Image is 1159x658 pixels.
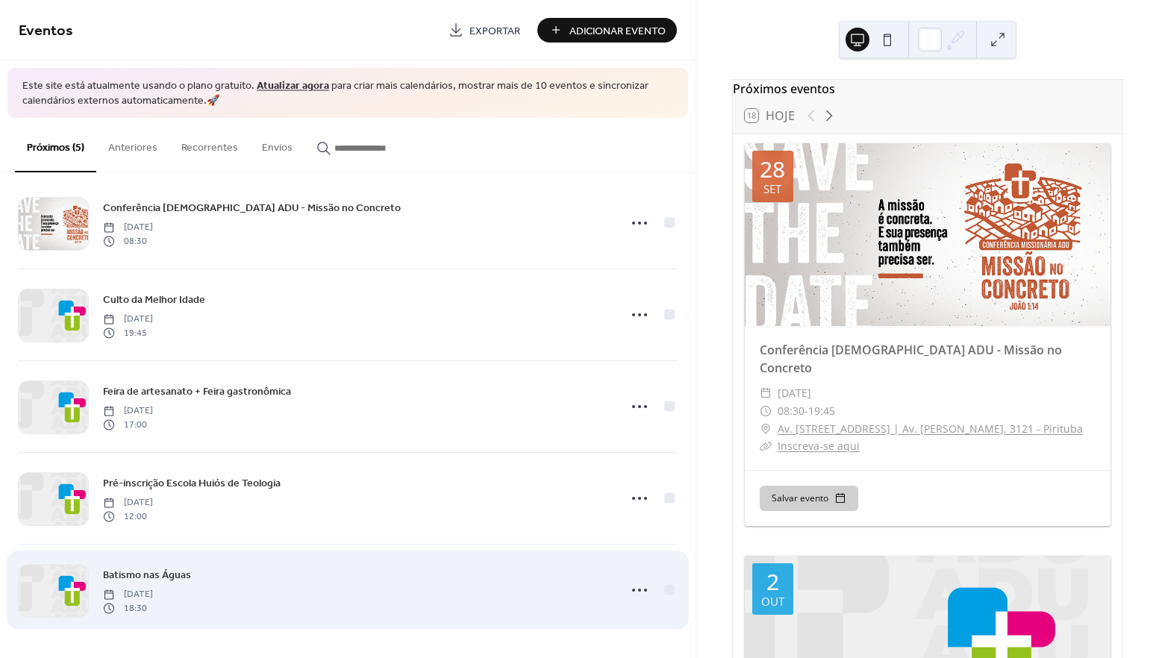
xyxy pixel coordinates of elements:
[733,80,1122,98] div: Próximos eventos
[103,496,153,510] span: [DATE]
[103,291,205,308] a: Culto da Melhor Idade
[103,566,191,583] a: Batismo nas Águas
[96,118,169,171] button: Anteriores
[103,588,153,601] span: [DATE]
[469,23,520,39] span: Exportar
[22,79,673,108] span: Este site está atualmente usando o plano gratuito. para criar mais calendários, mostrar mais de 1...
[103,383,291,400] a: Feira de artesanato + Feira gastronômica
[103,476,281,492] span: Pré-inscrição Escola Huiós de Teologia
[169,118,250,171] button: Recorrentes
[760,158,785,181] div: 28
[761,596,784,607] div: out
[103,474,281,492] a: Pré-inscrição Escola Huiós de Teologia
[760,402,772,420] div: ​
[778,420,1083,438] a: Av. [STREET_ADDRESS] | Av. [PERSON_NAME], 3121 - Pirituba
[103,221,153,234] span: [DATE]
[250,118,304,171] button: Envios
[103,313,153,326] span: [DATE]
[103,510,153,523] span: 12:00
[15,118,96,172] button: Próximos (5)
[103,201,401,216] span: Conferência [DEMOGRAPHIC_DATA] ADU - Missão no Concreto
[103,326,153,339] span: 19:45
[760,420,772,438] div: ​
[257,76,329,96] a: Atualizar agora
[103,292,205,308] span: Culto da Melhor Idade
[103,404,153,418] span: [DATE]
[103,384,291,400] span: Feira de artesanato + Feira gastronômica
[760,437,772,455] div: ​
[760,342,1062,376] a: Conferência [DEMOGRAPHIC_DATA] ADU - Missão no Concreto
[103,234,153,248] span: 08:30
[760,486,858,511] button: Salvar evento
[569,23,666,39] span: Adicionar Evento
[537,18,677,43] button: Adicionar Evento
[805,402,808,420] span: -
[766,571,779,593] div: 2
[103,601,153,615] span: 18:30
[760,384,772,402] div: ​
[778,439,860,453] a: Inscreva-se aqui
[19,16,73,46] span: Eventos
[763,184,781,195] div: set
[808,402,835,420] span: 19:45
[778,384,811,402] span: [DATE]
[103,568,191,583] span: Batismo nas Águas
[103,418,153,431] span: 17:00
[778,402,805,420] span: 08:30
[103,199,401,216] a: Conferência [DEMOGRAPHIC_DATA] ADU - Missão no Concreto
[437,18,531,43] a: Exportar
